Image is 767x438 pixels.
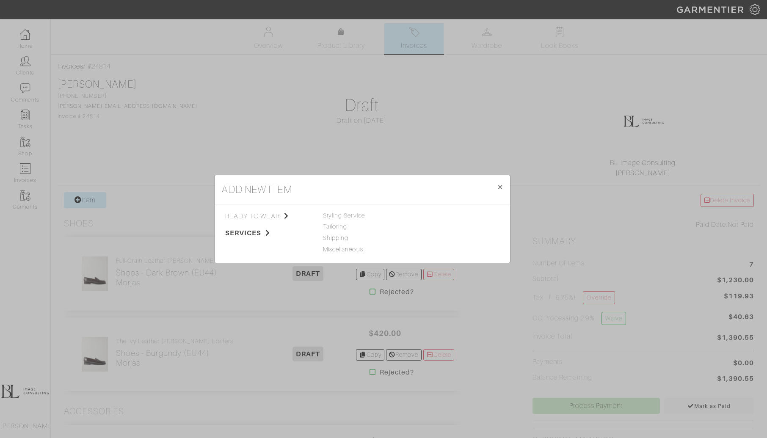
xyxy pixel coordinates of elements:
[221,182,292,197] h4: add new item
[323,223,347,230] a: Tailoring
[323,234,348,241] a: Shipping
[225,211,310,221] span: ready to wear
[497,181,503,193] span: ×
[323,212,365,219] span: Styling Service
[323,246,363,253] a: Miscellaneous
[225,228,310,238] span: services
